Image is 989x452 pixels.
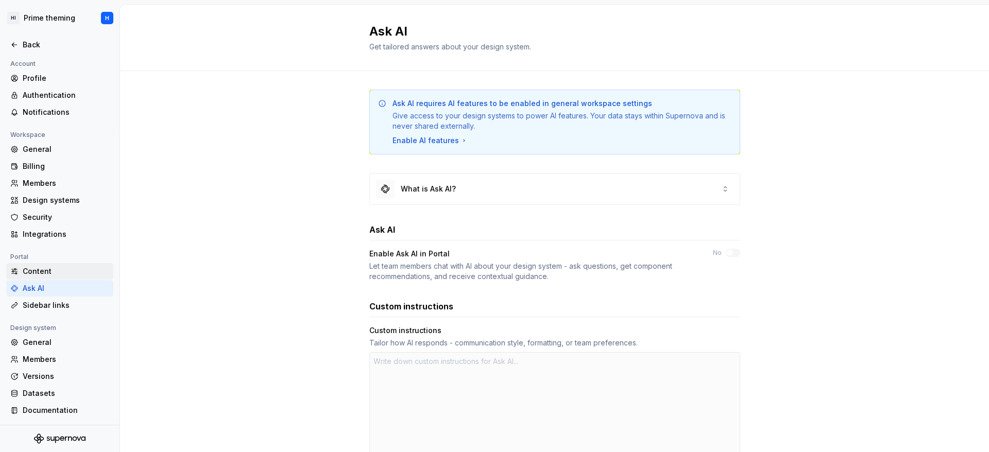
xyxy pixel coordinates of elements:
button: Enable AI features [393,135,468,146]
div: Portal [6,251,32,263]
div: Billing [23,161,109,171]
h3: Custom instructions [369,300,453,312]
div: Versions [23,371,109,381]
a: Profile [6,70,113,86]
svg: Supernova Logo [34,433,86,444]
h3: Ask AI [369,223,395,236]
a: Security [6,209,113,225]
h2: Ask AI [369,23,728,40]
span: Get tailored answers about your design system. [369,42,531,51]
div: What is Ask AI? [401,184,456,194]
div: Account [6,58,40,70]
a: Billing [6,158,113,175]
a: Authentication [6,87,113,103]
div: Prime theming [24,13,75,23]
a: Datasets [6,385,113,402]
a: General [6,334,113,351]
a: Ask AI [6,280,113,297]
div: Notifications [23,107,109,117]
div: Documentation [23,405,109,415]
div: Enable Ask AI in Portal [369,249,694,259]
div: Members [23,178,109,188]
div: Ask AI [23,283,109,293]
a: Design systems [6,192,113,208]
a: Documentation [6,402,113,419]
div: Datasets [23,388,109,398]
div: General [23,144,109,154]
div: Let team members chat with AI about your design system - ask questions, get component recommendat... [369,261,694,282]
div: Design systems [23,195,109,205]
a: Members [6,351,113,368]
div: Authentication [23,90,109,100]
div: Give access to your design systems to power AI features. Your data stays within Supernova and is ... [393,111,731,131]
div: Sidebar links [23,300,109,310]
div: Ask AI requires AI features to be enabled in general workspace settings [393,98,652,109]
a: Content [6,263,113,280]
div: Back [23,40,109,50]
a: Sidebar links [6,297,113,314]
div: Members [23,354,109,364]
div: Tailor how AI responds - communication style, formatting, or team preferences. [369,338,740,348]
div: Integrations [23,229,109,239]
a: Versions [6,368,113,385]
a: Integrations [6,226,113,242]
div: Workspace [6,129,49,141]
label: No [713,249,722,257]
button: HIPrime themingH [2,7,117,29]
div: Design system [6,322,60,334]
a: Back [6,37,113,53]
div: Content [23,266,109,276]
div: Security [23,212,109,222]
div: Custom instructions [369,325,740,336]
div: General [23,337,109,347]
a: Notifications [6,104,113,120]
a: General [6,141,113,158]
a: Members [6,175,113,192]
div: H [105,14,109,22]
div: Profile [23,73,109,83]
div: HI [7,12,20,24]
